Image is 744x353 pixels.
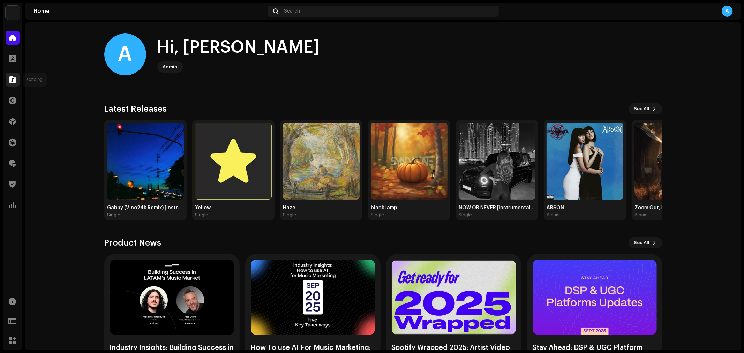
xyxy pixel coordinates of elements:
button: See All [629,237,662,248]
img: e052f7e1-7f5f-452c-9df2-d972577f1051 [283,123,360,200]
div: Single [459,212,472,218]
div: black lamp [371,205,448,211]
button: See All [629,103,662,114]
div: A [104,33,146,75]
img: bb549e82-3f54-41b5-8d74-ce06bd45c366 [6,6,20,20]
div: Single [371,212,384,218]
div: Gabby (Vino24k Remix) [Instrumental] [107,205,184,211]
div: Home [33,8,265,14]
div: Album [634,212,648,218]
div: Single [107,212,120,218]
div: NOW OR NEVER [Instrumental - Sped Up] [459,205,535,211]
img: 0ae25def-df85-4002-aaa9-5bcb48c110a5 [371,123,448,200]
span: Search [284,8,300,14]
span: See All [634,102,650,116]
div: Admin [163,63,178,71]
img: 2a826691-0b94-4d56-aec4-d805d9b78b7c [107,123,184,200]
div: A [722,6,733,17]
div: Haze [283,205,360,211]
div: Single [195,212,208,218]
h3: Latest Releases [104,103,167,114]
div: Single [283,212,296,218]
img: 1ac364a7-7afd-4d25-9c00-07945c4b549c [634,123,711,200]
img: ee1c102d-ee65-46d7-aa5e-be3f51716079 [459,123,535,200]
div: Zoom Out, Fade In [634,205,711,211]
div: Album [547,212,560,218]
img: 6cbebb1e-2958-402e-9274-e82c24d508c0 [547,123,623,200]
div: Hi, [PERSON_NAME] [157,36,320,59]
div: Yellow [195,205,272,211]
h3: Product News [104,237,161,248]
span: See All [634,236,650,250]
img: 34eeb9b7-d34d-4052-b397-cfb8e37a3cac [195,123,272,200]
div: ARSON [547,205,623,211]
